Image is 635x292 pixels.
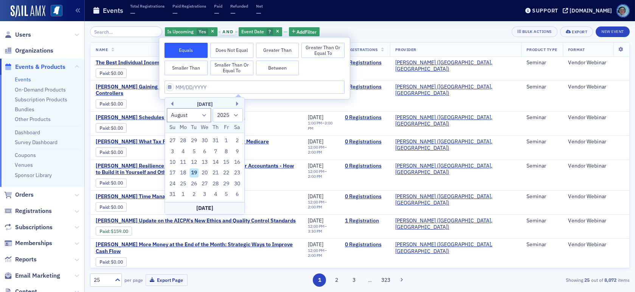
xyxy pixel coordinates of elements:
[256,61,299,76] button: Between
[256,43,299,58] button: Greater Than
[308,138,323,145] span: [DATE]
[111,70,123,76] span: $0.00
[568,138,624,145] div: Vendor Webinar
[111,204,123,210] span: $0.00
[124,276,143,283] label: per page
[99,228,111,234] span: :
[167,135,242,200] div: month 2025-08
[526,114,557,121] div: Seminar
[596,26,630,37] button: New Event
[222,147,231,156] div: Choose Friday, August 8th, 2025
[169,101,173,106] button: Previous Month
[233,190,242,199] div: Choose Saturday, September 6th, 2025
[308,204,322,210] time: 2:00 PM
[99,101,109,107] a: Paid
[308,253,322,258] time: 2:00 PM
[99,101,111,107] span: :
[99,180,109,186] a: Paid
[220,29,235,35] span: and
[395,163,516,176] a: [PERSON_NAME] ([GEOGRAPHIC_DATA], [GEOGRAPHIC_DATA])
[96,84,297,97] a: [PERSON_NAME] Gaining a Competitive Advantage: Critical Skills for CFOs and Controllers
[308,120,322,126] time: 1:00 PM
[308,224,324,229] time: 12:00 PM
[395,217,516,231] a: [PERSON_NAME] ([GEOGRAPHIC_DATA], [GEOGRAPHIC_DATA])
[297,28,317,35] span: Add Filter
[526,193,557,200] div: Seminar
[15,255,37,264] span: Reports
[395,217,516,231] span: Surgent (Radnor, PA)
[200,169,209,178] div: Choose Wednesday, August 20th, 2025
[111,125,123,131] span: $0.00
[395,163,516,176] span: Surgent (Radnor, PA)
[165,43,208,58] button: Equals
[96,163,297,176] span: Surgent's Resilience: The Ultimate Leadership Skill for Accountants - How to Build it in Yourself...
[345,47,378,52] span: Registrations
[222,179,231,188] div: Choose Friday, August 29th, 2025
[15,272,60,280] span: Email Marketing
[308,120,332,130] time: 3:00 PM
[15,162,33,168] a: Venues
[308,224,334,234] div: –
[179,169,188,178] div: Choose Monday, August 18th, 2025
[4,272,60,280] a: Email Marketing
[230,3,248,9] p: Refunded
[96,193,227,200] a: [PERSON_NAME] Time Management for Professionals
[308,199,324,205] time: 12:00 PM
[96,99,127,109] div: Paid: 0 - $0
[233,123,242,132] div: Sa
[111,101,123,107] span: $0.00
[189,123,199,132] div: Tu
[308,174,322,179] time: 2:00 PM
[99,259,111,265] span: :
[15,207,52,215] span: Registrations
[179,147,188,156] div: Choose Monday, August 4th, 2025
[168,28,194,34] span: Is Upcoming
[96,59,259,66] a: The Best Individual Income Tax Update Course by [PERSON_NAME]
[563,8,615,13] button: [DOMAIN_NAME]
[99,149,109,155] a: Paid
[4,255,37,264] a: Reports
[308,162,323,169] span: [DATE]
[11,5,45,17] img: SailAMX
[96,138,269,145] a: [PERSON_NAME] What Tax Practitioners Need to Know About Medicare
[200,179,209,188] div: Choose Wednesday, August 27th, 2025
[96,202,127,211] div: Paid: 0 - $0
[15,139,57,146] a: Survey Dashboard
[568,163,624,169] div: Vendor Webinar
[395,59,516,73] span: Surgent (Radnor, PA)
[365,276,375,283] span: …
[522,30,552,34] div: Bulk Actions
[4,47,53,55] a: Organizations
[96,59,259,66] span: The Best Individual Income Tax Update Course by Surgent
[308,241,323,248] span: [DATE]
[241,28,264,34] span: Event Date
[99,125,109,131] a: Paid
[165,81,345,94] input: MM/DD/YYYY
[568,193,624,200] div: Vendor Webinar
[15,152,36,158] a: Coupons
[111,149,123,155] span: $0.00
[269,28,271,34] span: ?
[99,259,109,265] a: Paid
[222,190,231,199] div: Choose Friday, September 5th, 2025
[189,190,199,199] div: Choose Tuesday, September 2nd, 2025
[313,273,326,287] button: 1
[172,3,206,9] p: Paid Registrations
[308,200,334,210] div: –
[211,190,220,199] div: Choose Thursday, September 4th, 2025
[179,179,188,188] div: Choose Monday, August 25th, 2025
[236,101,241,106] button: Next Month
[572,30,587,34] div: Export
[165,101,244,108] div: [DATE]
[568,59,624,66] div: Vendor Webinar
[345,217,385,224] a: 1 Registration
[96,193,227,200] span: Surgent's Time Management for Professionals
[568,241,624,248] div: Vendor Webinar
[15,63,65,71] span: Events & Products
[395,84,516,97] span: Surgent (Radnor, PA)
[395,193,516,207] span: Surgent (Radnor, PA)
[230,9,236,17] span: —
[15,129,40,136] a: Dashboard
[308,121,334,130] div: –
